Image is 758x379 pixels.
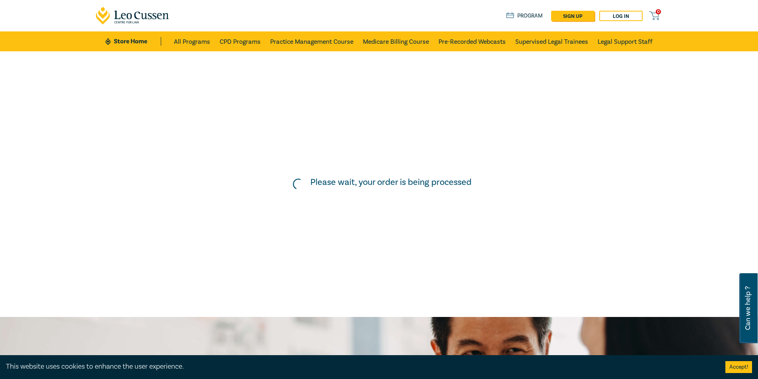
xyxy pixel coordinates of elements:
a: sign up [551,11,594,21]
span: 0 [656,9,661,14]
button: Accept cookies [725,361,752,373]
a: Supervised Legal Trainees [515,31,588,51]
div: This website uses cookies to enhance the user experience. [6,362,713,372]
a: Log in [599,11,643,21]
a: Program [506,12,543,20]
a: Pre-Recorded Webcasts [438,31,506,51]
span: Can we help ? [744,278,752,338]
a: Legal Support Staff [598,31,653,51]
h5: Please wait, your order is being processed [310,177,472,187]
a: CPD Programs [220,31,261,51]
a: Medicare Billing Course [363,31,429,51]
a: Practice Management Course [270,31,353,51]
a: All Programs [174,31,210,51]
a: Store Home [105,37,161,46]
